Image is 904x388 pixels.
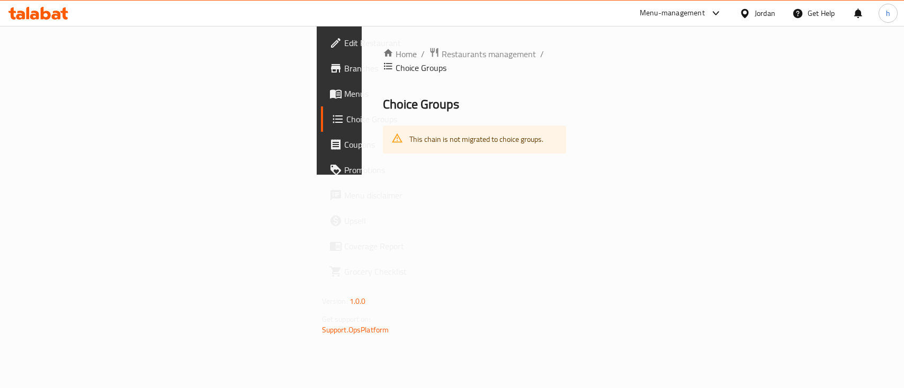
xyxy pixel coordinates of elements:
[344,138,459,151] span: Coupons
[886,7,890,19] span: h
[321,106,468,132] a: Choice Groups
[321,208,468,233] a: Upsell
[344,214,459,227] span: Upsell
[346,113,459,125] span: Choice Groups
[429,47,536,61] a: Restaurants management
[321,259,468,284] a: Grocery Checklist
[383,47,567,75] nav: breadcrumb
[409,129,543,150] div: This chain is not migrated to choice groups.
[640,7,705,20] div: Menu-management
[344,189,459,202] span: Menu disclaimer
[344,62,459,75] span: Branches
[321,30,468,56] a: Edit Restaurant
[321,183,468,208] a: Menu disclaimer
[321,157,468,183] a: Promotions
[322,312,371,326] span: Get support on:
[755,7,775,19] div: Jordan
[540,48,544,60] li: /
[322,323,389,337] a: Support.OpsPlatform
[344,265,459,278] span: Grocery Checklist
[344,37,459,49] span: Edit Restaurant
[321,81,468,106] a: Menus
[442,48,536,60] span: Restaurants management
[321,132,468,157] a: Coupons
[350,294,366,308] span: 1.0.0
[344,164,459,176] span: Promotions
[344,240,459,252] span: Coverage Report
[344,87,459,100] span: Menus
[322,294,348,308] span: Version:
[321,56,468,81] a: Branches
[321,233,468,259] a: Coverage Report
